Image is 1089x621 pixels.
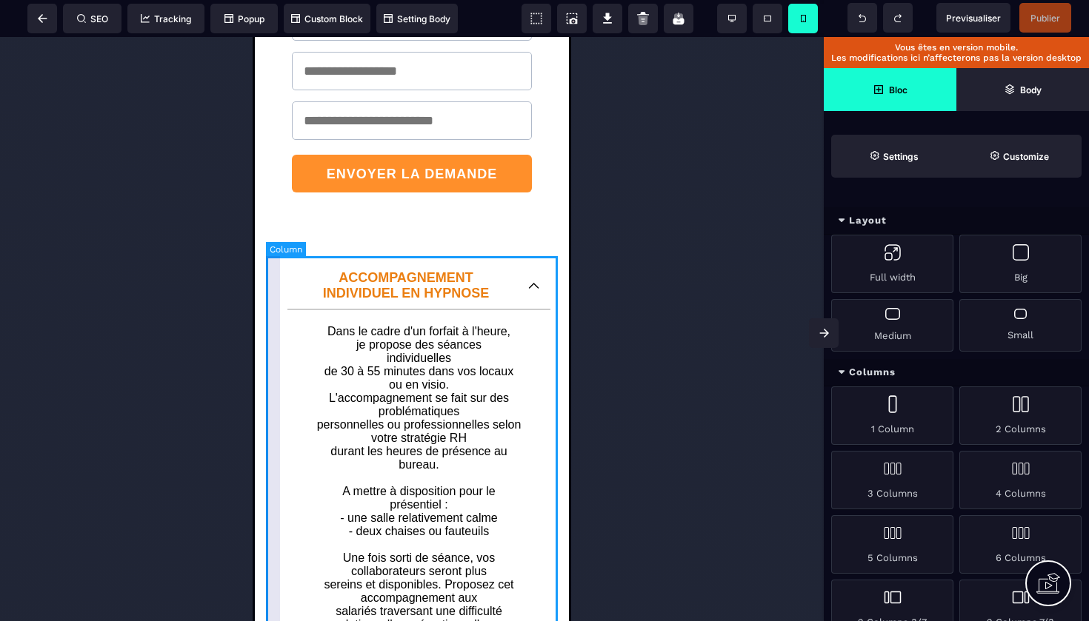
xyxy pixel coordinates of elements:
span: Preview [936,3,1010,33]
span: Custom Block [291,13,363,24]
span: Popup [224,13,264,24]
span: Previsualiser [946,13,1001,24]
div: 4 Columns [959,451,1082,509]
span: Open Style Manager [956,135,1082,178]
div: 2 Columns [959,386,1082,445]
span: Settings [831,135,956,178]
strong: Settings [883,151,919,162]
span: Open Blocks [824,68,956,111]
button: ENVOYER LA DEMANDE [39,118,279,155]
strong: Bloc [889,84,907,95]
div: Small [959,299,1082,352]
div: 3 Columns [831,451,953,509]
p: Vous êtes en version mobile. [831,42,1082,53]
div: 1 Column [831,386,953,445]
span: SEO [77,13,108,24]
span: View components [522,4,551,33]
div: Full width [831,235,953,293]
strong: Body [1020,84,1042,95]
p: Les modifications ici n’affecterons pas la version desktop [831,53,1082,63]
div: Columns [824,359,1089,386]
div: 5 Columns [831,515,953,574]
span: Setting Body [384,13,450,24]
p: ACCOMPAGNEMENT INDIVIDUEL EN HYPNOSE [46,233,261,264]
div: Layout [824,207,1089,235]
div: Big [959,235,1082,293]
div: Medium [831,299,953,352]
strong: Customize [1003,151,1049,162]
span: Publier [1030,13,1060,24]
div: 6 Columns [959,515,1082,574]
span: Screenshot [557,4,587,33]
span: Tracking [141,13,191,24]
span: Open Layer Manager [956,68,1089,111]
